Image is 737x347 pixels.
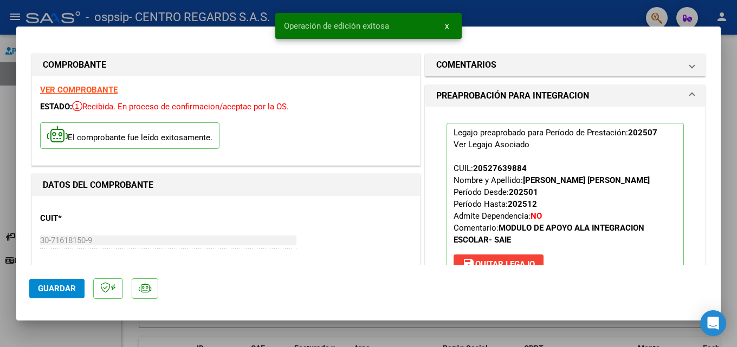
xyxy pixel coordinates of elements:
span: Operación de edición exitosa [284,21,389,31]
a: VER COMPROBANTE [40,85,118,95]
strong: DATOS DEL COMPROBANTE [43,180,153,190]
p: El comprobante fue leído exitosamente. [40,122,219,149]
h1: COMENTARIOS [436,58,496,71]
mat-expansion-panel-header: PREAPROBACIÓN PARA INTEGRACION [425,85,705,107]
p: CUIT [40,212,152,225]
strong: 202512 [508,199,537,209]
span: CUIL: Nombre y Apellido: Período Desde: Período Hasta: Admite Dependencia: [454,163,650,245]
button: Quitar Legajo [454,254,544,274]
strong: 202501 [509,187,538,197]
span: Quitar Legajo [462,259,535,269]
button: Guardar [29,279,85,298]
mat-expansion-panel-header: COMENTARIOS [425,54,705,76]
h1: PREAPROBACIÓN PARA INTEGRACION [436,89,589,102]
p: Legajo preaprobado para Período de Prestación: [447,123,684,279]
span: Recibida. En proceso de confirmacion/aceptac por la OS. [72,102,289,112]
span: x [445,21,449,31]
div: PREAPROBACIÓN PARA INTEGRACION [425,107,705,304]
div: Ver Legajo Asociado [454,139,529,150]
mat-icon: save [462,257,475,270]
strong: COMPROBANTE [43,60,106,70]
strong: NO [531,211,542,221]
div: 20527639884 [473,162,527,174]
button: x [436,16,457,36]
span: Guardar [38,284,76,293]
strong: MODULO DE APOYO ALA INTEGRACION ESCOLAR- SAIE [454,223,644,245]
span: Comentario: [454,223,644,245]
span: ESTADO: [40,102,72,112]
strong: [PERSON_NAME] [PERSON_NAME] [523,175,650,185]
div: Open Intercom Messenger [700,310,726,336]
strong: 202507 [628,128,657,138]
